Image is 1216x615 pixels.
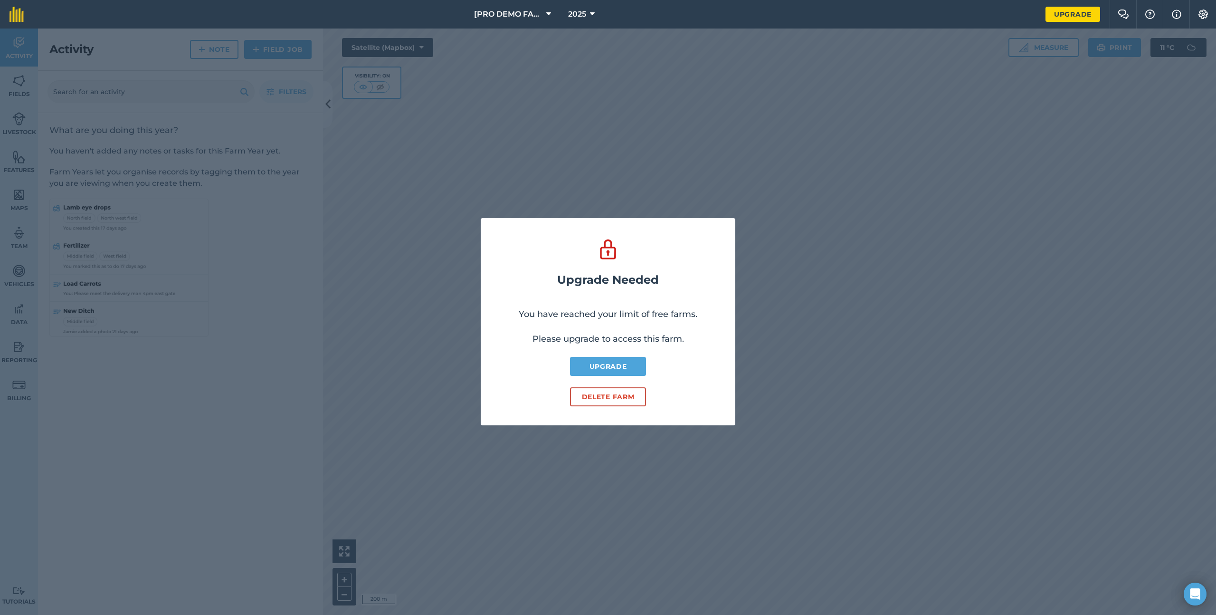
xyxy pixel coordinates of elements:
[1045,7,1100,22] a: Upgrade
[557,273,659,287] h2: Upgrade Needed
[570,357,646,376] a: Upgrade
[570,387,646,406] button: Delete farm
[1118,10,1129,19] img: Two speech bubbles overlapping with the left bubble in the forefront
[532,332,684,346] p: Please upgrade to access this farm.
[519,307,697,321] p: You have reached your limit of free farms.
[1184,583,1206,605] div: Open Intercom Messenger
[568,9,586,20] span: 2025
[9,7,24,22] img: fieldmargin Logo
[1144,10,1156,19] img: A question mark icon
[474,9,542,20] span: [PRO DEMO FARM] - Home
[1197,10,1209,19] img: A cog icon
[1172,9,1181,20] img: svg+xml;base64,PHN2ZyB4bWxucz0iaHR0cDovL3d3dy53My5vcmcvMjAwMC9zdmciIHdpZHRoPSIxNyIgaGVpZ2h0PSIxNy...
